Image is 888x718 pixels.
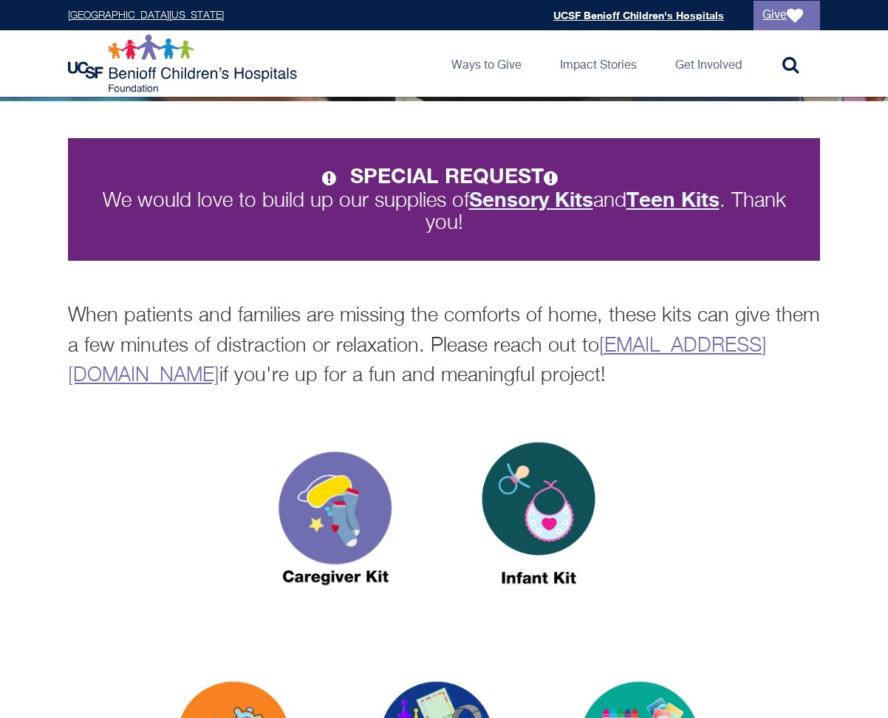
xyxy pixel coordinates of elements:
[548,30,649,97] a: Impact Stories
[626,191,720,211] a: Teen Kits
[663,30,754,97] a: Get Involved
[68,10,224,21] a: [GEOGRAPHIC_DATA][US_STATE]
[68,34,301,93] img: Logo for UCSF Benioff Children's Hospitals Foundation
[469,187,593,211] strong: Sensory Kits
[243,414,428,626] img: caregiver kit
[350,163,566,188] strong: SPECIAL REQUEST
[754,1,820,30] a: Give
[626,187,720,211] strong: Teen Kits
[446,414,631,626] img: infant kit
[553,9,724,21] a: UCSF Benioff Children's Hospitals
[469,191,593,211] a: Sensory Kits
[440,30,533,97] a: Ways to Give
[95,165,793,234] p: We would love to build up our supplies of and . Thank you!
[68,301,820,392] p: When patients and families are missing the comforts of home, these kits can give them a few minut...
